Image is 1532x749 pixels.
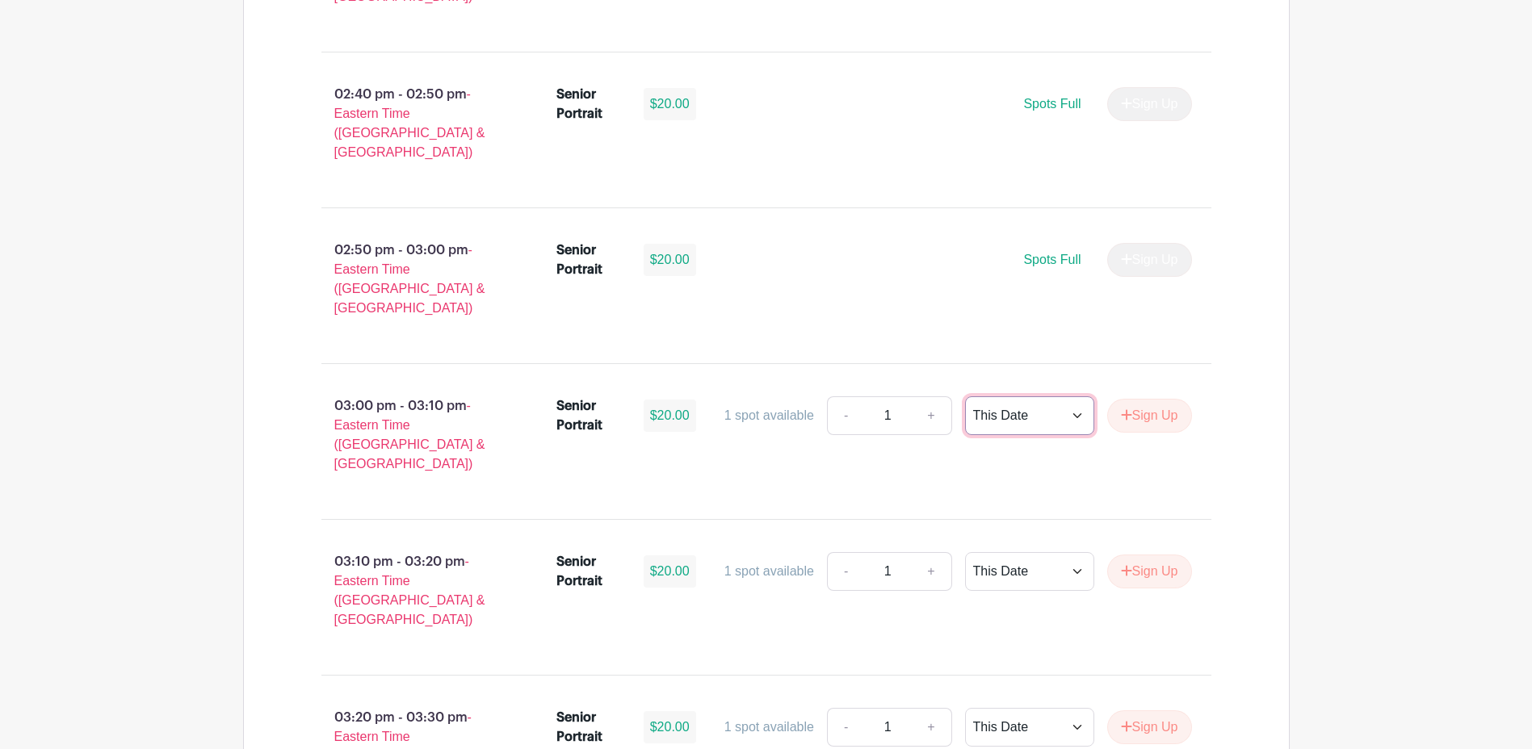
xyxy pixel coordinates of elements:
a: + [911,708,951,747]
div: $20.00 [644,88,696,120]
div: Senior Portrait [556,708,624,747]
p: 03:10 pm - 03:20 pm [296,546,531,636]
div: 1 spot available [724,718,814,737]
a: - [827,396,864,435]
span: - Eastern Time ([GEOGRAPHIC_DATA] & [GEOGRAPHIC_DATA]) [334,554,485,626]
div: Senior Portrait [556,396,624,435]
button: Sign Up [1107,554,1192,588]
div: Senior Portrait [556,85,624,123]
span: Spots Full [1023,253,1081,266]
p: 02:40 pm - 02:50 pm [296,78,531,169]
div: $20.00 [644,711,696,743]
div: $20.00 [644,555,696,588]
a: + [911,552,951,591]
button: Sign Up [1107,399,1192,433]
div: $20.00 [644,400,696,432]
span: Spots Full [1023,97,1081,111]
p: 03:00 pm - 03:10 pm [296,390,531,480]
div: 1 spot available [724,562,814,581]
div: Senior Portrait [556,552,624,591]
p: 02:50 pm - 03:00 pm [296,234,531,324]
div: $20.00 [644,244,696,276]
a: - [827,708,864,747]
div: 1 spot available [724,406,814,425]
span: - Eastern Time ([GEOGRAPHIC_DATA] & [GEOGRAPHIC_DATA]) [334,399,485,471]
button: Sign Up [1107,710,1192,744]
span: - Eastern Time ([GEOGRAPHIC_DATA] & [GEOGRAPHIC_DATA]) [334,87,485,159]
div: Senior Portrait [556,241,624,279]
a: - [827,552,864,591]
span: - Eastern Time ([GEOGRAPHIC_DATA] & [GEOGRAPHIC_DATA]) [334,243,485,315]
a: + [911,396,951,435]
